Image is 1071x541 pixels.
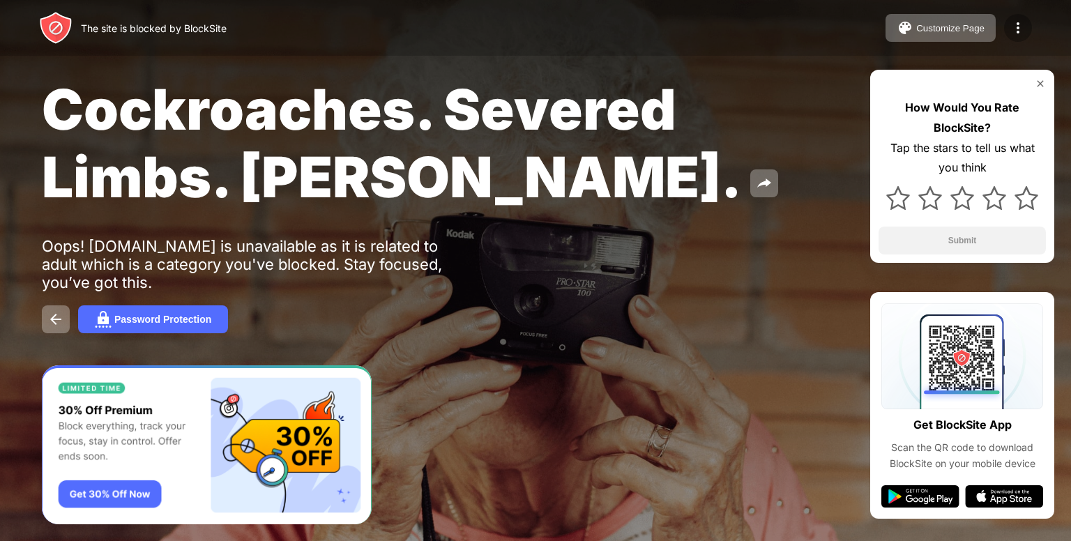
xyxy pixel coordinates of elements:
[879,227,1046,254] button: Submit
[78,305,228,333] button: Password Protection
[42,237,473,291] div: Oops! [DOMAIN_NAME] is unavailable as it is related to adult which is a category you've blocked. ...
[1035,78,1046,89] img: rate-us-close.svg
[881,485,959,508] img: google-play.svg
[42,75,742,211] span: Cockroaches. Severed Limbs. [PERSON_NAME].
[42,365,372,525] iframe: Banner
[39,11,73,45] img: header-logo.svg
[1015,186,1038,210] img: star.svg
[81,22,227,34] div: The site is blocked by BlockSite
[47,311,64,328] img: back.svg
[879,138,1046,178] div: Tap the stars to tell us what you think
[886,14,996,42] button: Customize Page
[95,311,112,328] img: password.svg
[965,485,1043,508] img: app-store.svg
[897,20,913,36] img: pallet.svg
[916,23,985,33] div: Customize Page
[886,186,910,210] img: star.svg
[879,98,1046,138] div: How Would You Rate BlockSite?
[982,186,1006,210] img: star.svg
[756,175,773,192] img: share.svg
[913,415,1012,435] div: Get BlockSite App
[1010,20,1026,36] img: menu-icon.svg
[918,186,942,210] img: star.svg
[950,186,974,210] img: star.svg
[881,440,1043,471] div: Scan the QR code to download BlockSite on your mobile device
[114,314,211,325] div: Password Protection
